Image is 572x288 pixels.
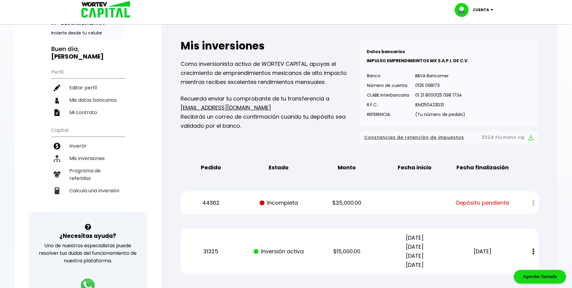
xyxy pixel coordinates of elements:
ul: Capital [51,123,125,212]
img: inversiones-icon.6695dc30.svg [54,155,60,162]
a: Mi contrato [51,106,125,119]
p: Como inversionista activo de WORTEV CAPITAL, apoyas el crecimiento de emprendimientos mexicanos d... [181,59,359,87]
p: BBVA Bancomer [415,71,465,80]
button: Constancias de retención de impuestos2024 Formato zip [364,134,533,141]
a: [EMAIL_ADDRESS][DOMAIN_NAME] [181,104,271,111]
p: Cuenta [473,5,489,14]
img: contrato-icon.f2db500c.svg [54,109,60,116]
img: invertir-icon.b3b967d7.svg [54,143,60,149]
img: profile-image [455,3,473,17]
img: recomiendanos-icon.9b8e9327.svg [54,171,60,178]
a: Programa de referidos [51,165,125,184]
p: [DATE] [DATE] [DATE] [DATE] [386,233,443,270]
a: Calcula una inversión [51,184,125,197]
span: Depósito pendiente [456,198,509,207]
img: icon-down [489,9,497,11]
a: Mis inversiones [51,152,125,165]
div: Agendar llamada [514,270,566,283]
p: Uno de nuestros especialistas puede resolver tus dudas del funcionamiento de nuestra plataforma. [37,242,139,264]
p: 0125 098173 [415,81,465,90]
ul: Perfil [51,65,125,119]
img: calculadora-icon.17d418c4.svg [54,187,60,194]
p: R.F.C.: [367,100,410,109]
b: Fecha inicio [398,163,431,172]
p: Número de cuenta: [367,81,410,90]
h3: Buen día, [51,45,125,60]
p: $35,000.00 [318,198,375,207]
b: IMPULSO EMPRENDIMEINTOS MX S.A.P.I. DE C.V. [367,58,469,64]
p: Banco: [367,71,410,80]
a: Mis datos bancarios [51,94,125,106]
b: Datos bancarios [367,49,405,55]
b: Estado [269,163,289,172]
b: [PERSON_NAME] [51,52,104,61]
p: 44362 [182,198,239,207]
a: Editar perfil [51,82,125,94]
img: datos-icon.10cf9172.svg [54,97,60,104]
h2: Mis inversiones [181,40,359,52]
p: (Tu número de pedido) [415,110,465,119]
p: REFERENCIA: [367,110,410,119]
img: editar-icon.952d3147.svg [54,85,60,91]
b: Fecha finalización [457,163,509,172]
b: Monto [338,163,356,172]
p: [DATE] [454,247,511,256]
p: 31325 [182,247,239,256]
span: Constancias de retención de impuestos [364,134,464,141]
p: Inversión activa [250,247,308,256]
p: 01 21 8000125 098 1734 [415,91,465,100]
p: IEM250423D31 [415,100,465,109]
h3: ¿Necesitas ayuda? [59,232,116,240]
p: $15,000.00 [318,247,375,256]
b: Pedido [201,163,221,172]
p: Recuerda enviar tu comprobante de tu transferencia a Recibirás un correo de confirmación cuando t... [181,94,359,130]
a: Invertir [51,140,125,152]
p: Incompleta [250,198,308,207]
p: Invierte desde tu celular [51,30,125,36]
p: CLABE Interbancaria: [367,91,410,100]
